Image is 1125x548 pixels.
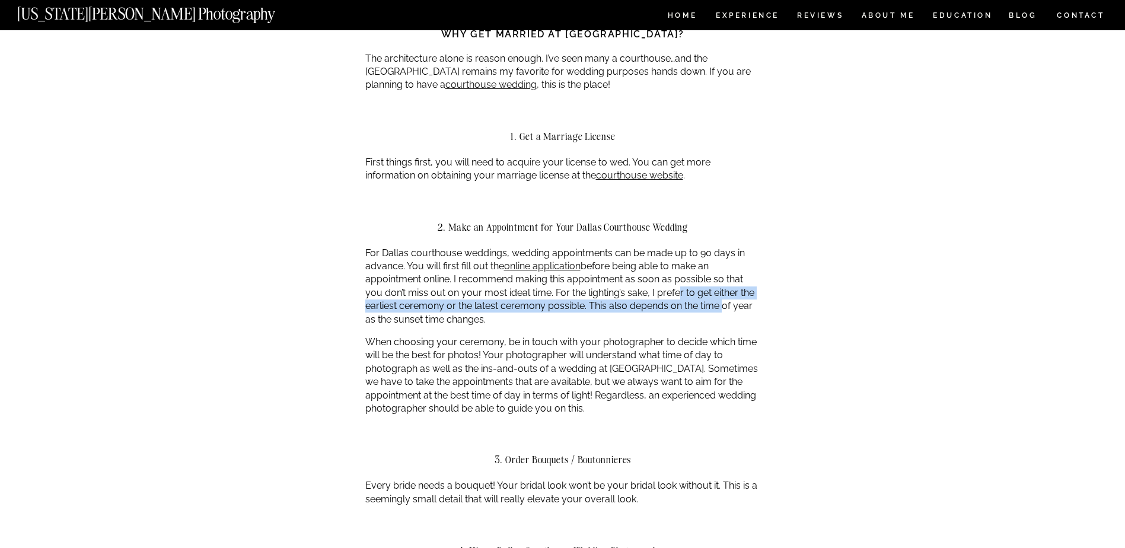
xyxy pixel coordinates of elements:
a: CONTACT [1056,9,1105,22]
h2: 1. Get a Marriage License [365,131,761,142]
p: When choosing your ceremony, be in touch with your photographer to decide which time will be the ... [365,336,761,415]
a: courthouse website [596,170,683,181]
a: EDUCATION [932,12,994,22]
a: [US_STATE][PERSON_NAME] Photography [17,6,315,16]
a: REVIEWS [797,12,842,22]
strong: Why get married at [GEOGRAPHIC_DATA]? [441,28,684,40]
p: First things first, you will need to acquire your license to wed. You can get more information on... [365,156,761,183]
a: Experience [716,12,778,22]
p: For Dallas courthouse weddings, wedding appointments can be made up to 90 days in advance. You wi... [365,247,761,326]
a: ABOUT ME [861,12,915,22]
a: online application [504,260,581,272]
a: HOME [665,12,699,22]
p: The architecture alone is reason enough. I’ve seen many a courthouse…and the [GEOGRAPHIC_DATA] re... [365,52,761,92]
a: BLOG [1009,12,1037,22]
a: courthouse wedding [445,79,537,90]
p: Every bride needs a bouquet! Your bridal look won’t be your bridal look without it. This is a see... [365,479,761,506]
h2: 3. Order Bouquets / Boutonnieres [365,454,761,465]
h2: 2. Make an Appointment for Your Dallas Courthouse Wedding [365,222,761,232]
